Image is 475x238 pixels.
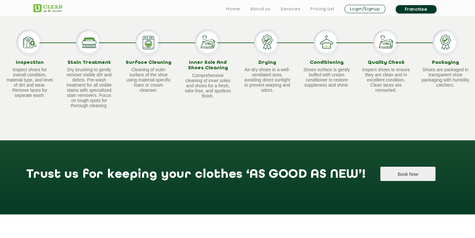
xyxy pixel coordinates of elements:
img: Stain Treatment [76,30,102,55]
p: Comprehensive cleaning of inner soles and shoes for a fresh, odor-free, and spotless finish. [184,73,232,98]
p: Air-dry shoes in a well-ventilated area, avoiding direct sunlight to prevent warping and odors. [243,67,291,93]
a: Home [226,5,240,13]
p: Shoes surface is gently buffed with cream conditioner to restore suppleness and shine. [302,67,351,88]
p: Shoes are packaged in transparent shoe packaging with humidity catchers. [421,67,470,88]
img: Inner Sole And Shoes Cleaning [195,30,221,55]
img: Quality Check [373,30,399,55]
h3: Drying [243,60,291,66]
h1: Trust us for keeping your clothes ‘AS GOOD AS NEW’! [26,166,366,188]
img: Conditioning [314,30,339,55]
p: Inspect shoes for overall condition, material type, and level of dirt and wear. Remove laces for ... [5,67,54,98]
h3: Inspection [5,60,54,66]
p: Cleaning of outer surface of the shoe using material-specific foam or cream cleanser. [124,67,173,93]
img: Drying [254,30,280,55]
h3: Conditioning [302,60,351,66]
a: Franchise [396,5,436,13]
img: Packaging [433,30,458,55]
h3: Surface Cleaning [124,60,173,66]
p: Dry brushing to gently remove visible dirt and debris. Pre-wash treatment for all visible stains ... [65,67,113,108]
a: Pricing List [310,5,334,13]
a: Services [281,5,300,13]
h3: Stain Treatment [65,60,113,66]
img: Surface Cleaning [136,30,161,55]
a: About us [250,5,270,13]
img: Inspection [17,30,42,55]
p: Inspect shoes to ensure they are clean and in excellent condition. Clean laces are reinserted. [362,67,410,93]
h3: Inner Sole And Shoes Cleaning [184,60,232,71]
h3: Quality Check [362,60,410,66]
a: Login/Signup [345,5,385,13]
button: Book Now [380,166,435,181]
img: UClean Laundry and Dry Cleaning [33,4,62,12]
h3: Packaging [421,60,470,66]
